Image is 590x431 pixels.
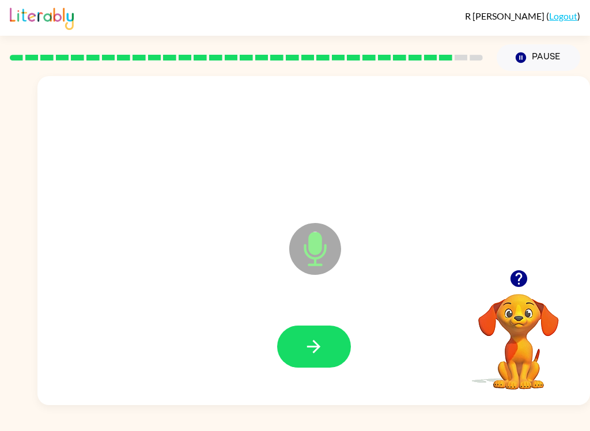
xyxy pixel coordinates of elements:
span: R [PERSON_NAME] [465,10,546,21]
button: Pause [497,44,580,71]
div: ( ) [465,10,580,21]
video: Your browser must support playing .mp4 files to use Literably. Please try using another browser. [461,276,576,391]
img: Literably [10,5,74,30]
a: Logout [549,10,577,21]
